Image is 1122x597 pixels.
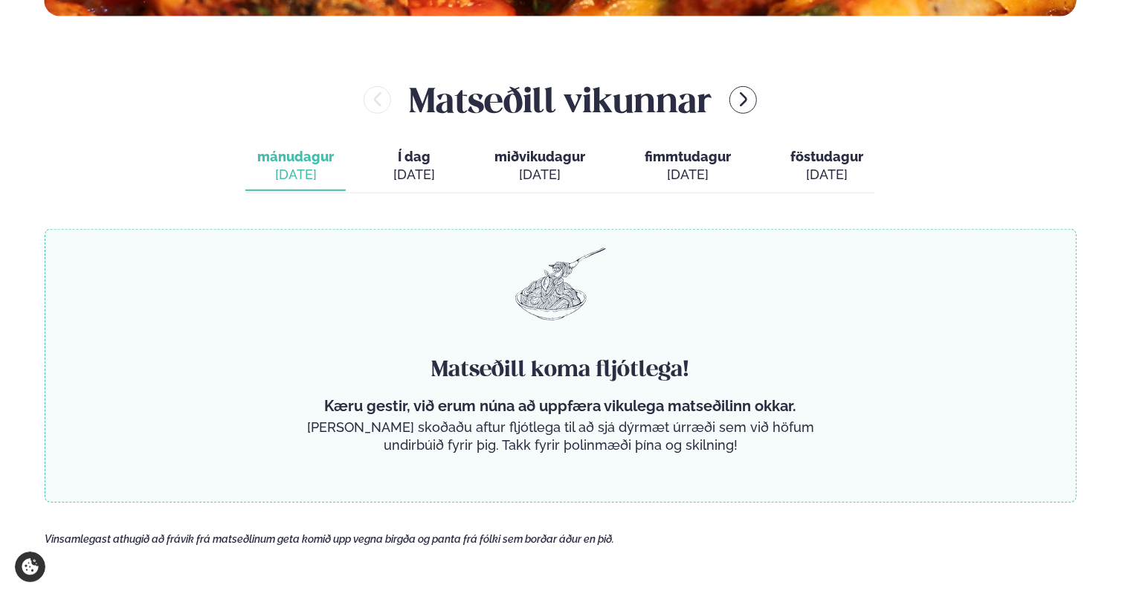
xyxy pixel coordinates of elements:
[515,248,606,320] img: pasta
[15,552,45,582] a: Cookie settings
[245,142,346,191] button: mánudagur [DATE]
[409,76,712,124] h2: Matseðill vikunnar
[494,149,585,164] span: miðvikudagur
[645,166,731,184] div: [DATE]
[729,86,757,114] button: menu-btn-right
[301,397,820,415] p: Kæru gestir, við erum núna að uppfæra vikulega matseðilinn okkar.
[257,166,334,184] div: [DATE]
[633,142,743,191] button: fimmtudagur [DATE]
[393,148,435,166] span: Í dag
[790,166,863,184] div: [DATE]
[645,149,731,164] span: fimmtudagur
[494,166,585,184] div: [DATE]
[301,419,820,454] p: [PERSON_NAME] skoðaðu aftur fljótlega til að sjá dýrmæt úrræði sem við höfum undirbúið fyrir þig....
[393,166,435,184] div: [DATE]
[364,86,391,114] button: menu-btn-left
[257,149,334,164] span: mánudagur
[45,533,614,545] span: Vinsamlegast athugið að frávik frá matseðlinum geta komið upp vegna birgða og panta frá fólki sem...
[790,149,863,164] span: föstudagur
[483,142,597,191] button: miðvikudagur [DATE]
[778,142,875,191] button: föstudagur [DATE]
[301,355,820,385] h4: Matseðill koma fljótlega!
[381,142,447,191] button: Í dag [DATE]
